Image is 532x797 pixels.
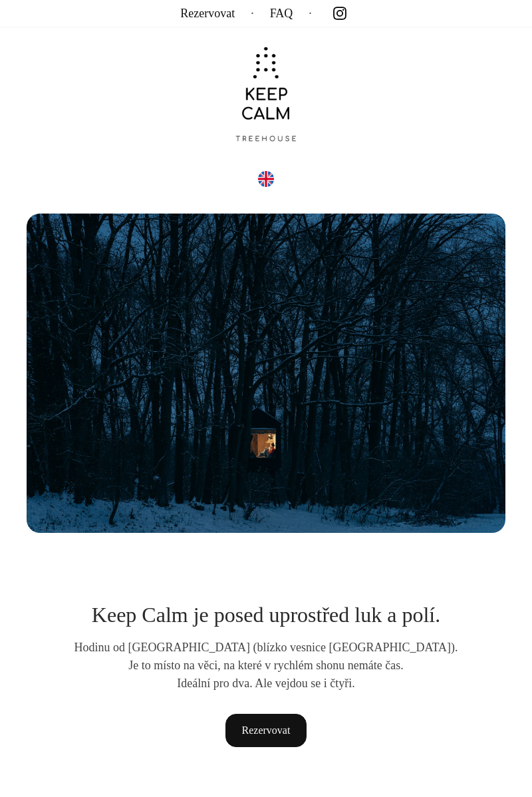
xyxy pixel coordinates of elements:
a: Rezervovat [225,714,307,747]
h2: Keep Calm je posed uprostřed luk a polí. [27,602,505,627]
p: Ideální pro dva. Ale vejdou se i čtyři. [53,675,479,693]
p: Hodinu od [GEOGRAPHIC_DATA] (blízko vesnice [GEOGRAPHIC_DATA]). [53,639,479,657]
img: Keep Calm & Relax In The Wild [233,43,299,144]
img: Switch to English [258,171,274,187]
img: Útulná boudička na kuří kožce [27,214,505,533]
p: Je to místo na věci, na které v rychlém shonu nemáte čas. [53,657,479,675]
